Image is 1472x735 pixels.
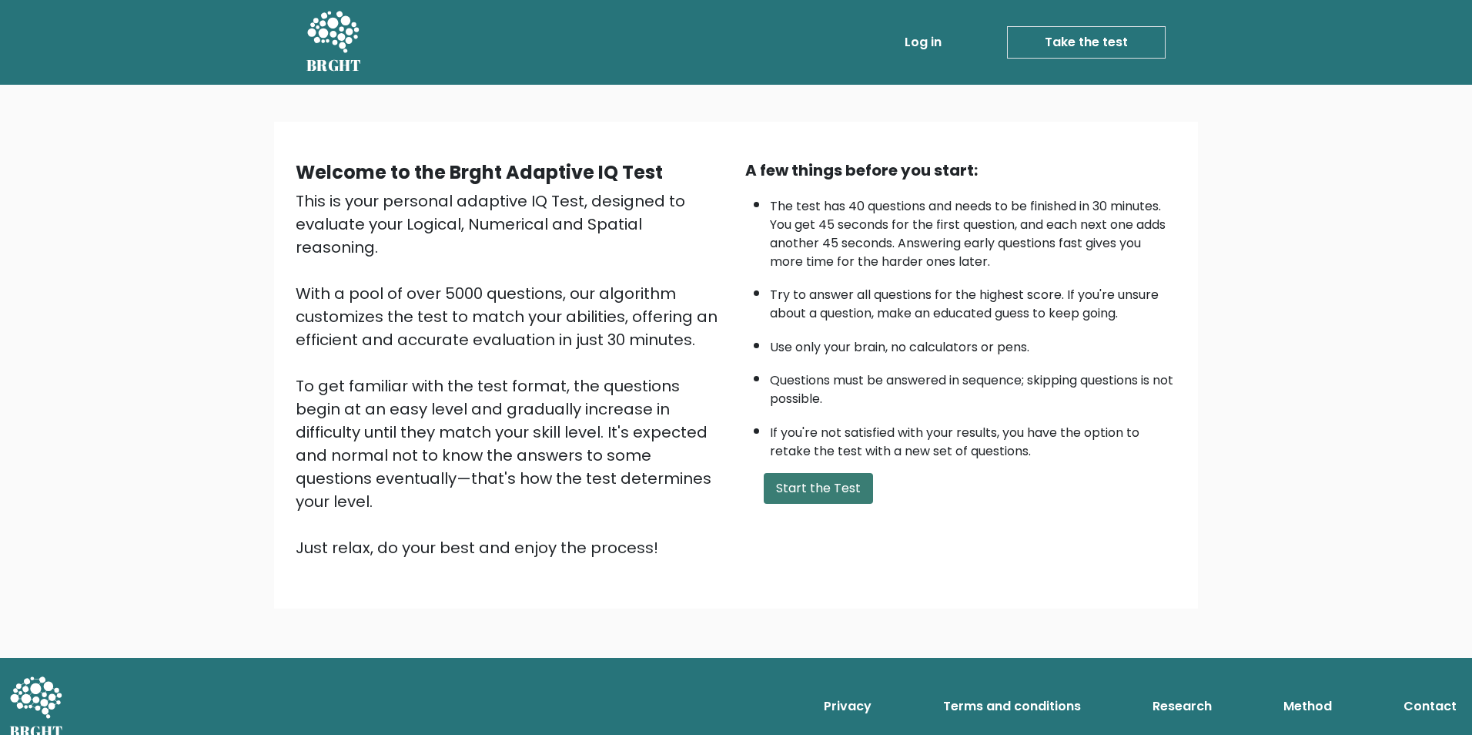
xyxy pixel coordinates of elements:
[770,190,1176,271] li: The test has 40 questions and needs to be finished in 30 minutes. You get 45 seconds for the firs...
[770,278,1176,323] li: Try to answer all questions for the highest score. If you're unsure about a question, make an edu...
[770,331,1176,357] li: Use only your brain, no calculators or pens.
[898,27,948,58] a: Log in
[306,6,362,79] a: BRGHT
[937,691,1087,722] a: Terms and conditions
[1146,691,1218,722] a: Research
[306,56,362,75] h5: BRGHT
[818,691,878,722] a: Privacy
[296,159,663,185] b: Welcome to the Brght Adaptive IQ Test
[296,190,727,559] div: This is your personal adaptive IQ Test, designed to evaluate your Logical, Numerical and Spatial ...
[764,473,873,504] button: Start the Test
[770,416,1176,461] li: If you're not satisfied with your results, you have the option to retake the test with a new set ...
[1397,691,1463,722] a: Contact
[770,364,1176,408] li: Questions must be answered in sequence; skipping questions is not possible.
[1007,26,1166,59] a: Take the test
[1277,691,1338,722] a: Method
[745,159,1176,182] div: A few things before you start:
